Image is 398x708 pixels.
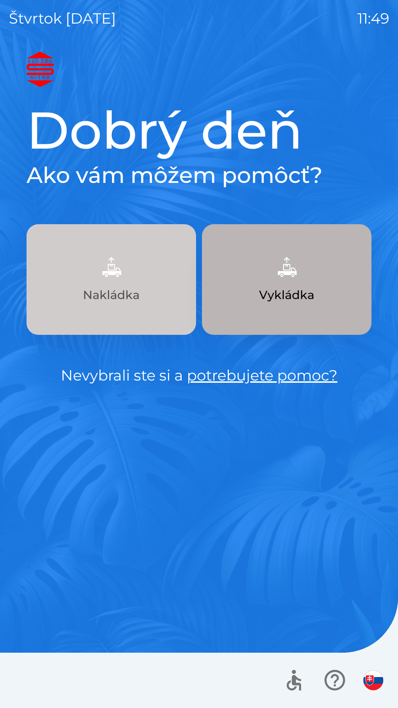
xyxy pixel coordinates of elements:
[187,366,338,384] a: potrebujete pomoc?
[27,364,371,386] p: Nevybrali ste si a
[357,7,389,29] p: 11:49
[270,251,303,283] img: 6e47bb1a-0e3d-42fb-b293-4c1d94981b35.png
[27,99,371,162] h1: Dobrý deň
[259,286,314,304] p: Vykládka
[83,286,140,304] p: Nakládka
[202,224,371,335] button: Vykládka
[95,251,128,283] img: 9957f61b-5a77-4cda-b04a-829d24c9f37e.png
[9,7,116,29] p: štvrtok [DATE]
[363,670,383,690] img: sk flag
[27,52,371,87] img: Logo
[27,162,371,189] h2: Ako vám môžem pomôcť?
[27,224,196,335] button: Nakládka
